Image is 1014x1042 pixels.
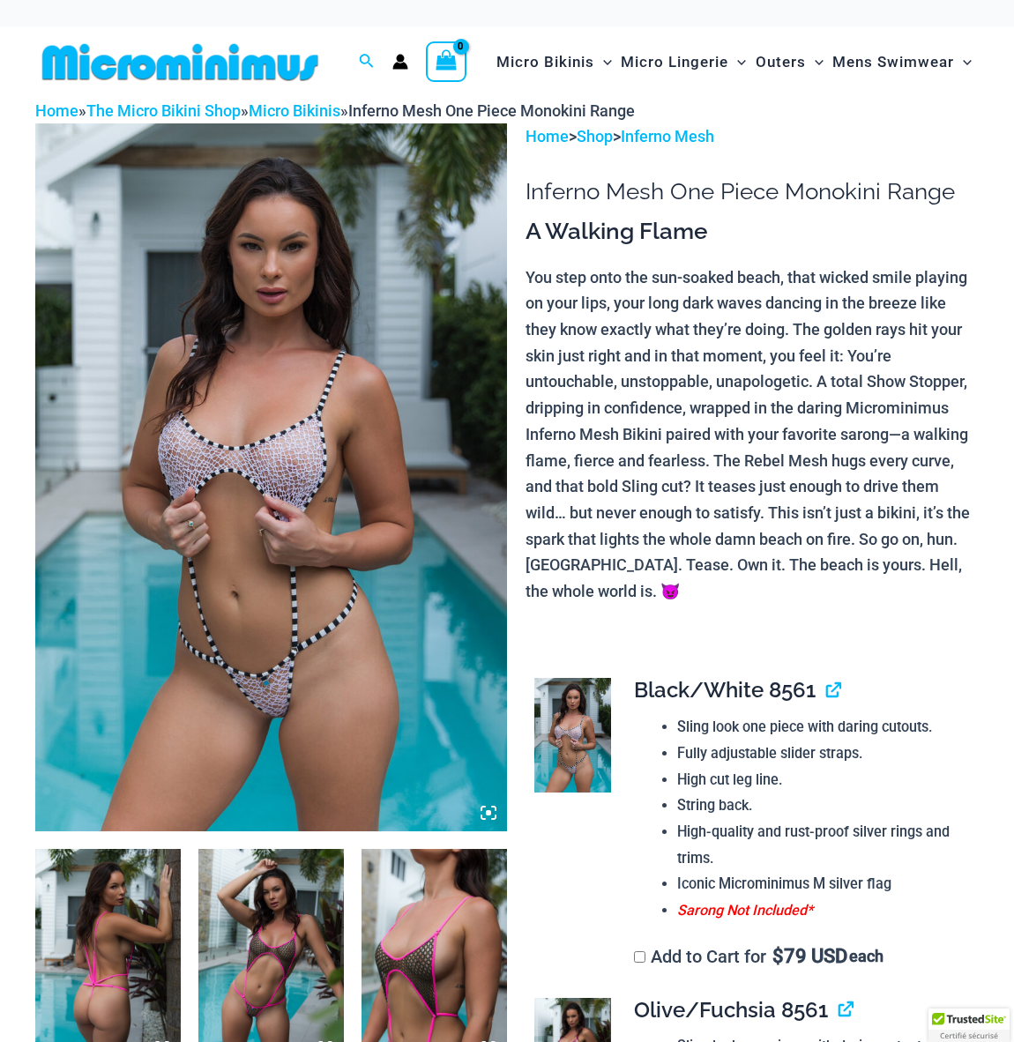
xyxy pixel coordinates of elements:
a: The Micro Bikini Shop [86,101,241,120]
span: Menu Toggle [728,40,746,85]
input: Add to Cart for$79 USD each [634,951,645,963]
li: High cut leg line. [677,767,965,793]
nav: Site Navigation [489,33,979,92]
li: String back. [677,793,965,819]
a: View Shopping Cart, empty [426,41,466,82]
span: Outers [756,40,806,85]
a: OutersMenu ToggleMenu Toggle [751,35,828,89]
label: Add to Cart for [634,946,884,967]
a: Mens SwimwearMenu ToggleMenu Toggle [828,35,976,89]
span: Menu Toggle [594,40,612,85]
div: TrustedSite Certified [928,1009,1010,1042]
a: Inferno Mesh [621,127,714,145]
span: » » » [35,101,635,120]
li: Fully adjustable slider straps. [677,741,965,767]
span: Mens Swimwear [832,40,954,85]
a: Home [35,101,78,120]
p: You step onto the sun-soaked beach, that wicked smile playing on your lips, your long dark waves ... [526,264,979,605]
p: > > [526,123,979,150]
span: Inferno Mesh One Piece Monokini Range [348,101,635,120]
a: Search icon link [359,51,375,73]
a: Home [526,127,569,145]
li: Sling look one piece with daring cutouts. [677,714,965,741]
img: Inferno Mesh Black White 8561 One Piece [534,678,611,793]
a: Shop [577,127,613,145]
h3: A Walking Flame [526,217,979,247]
a: Account icon link [392,54,408,70]
a: Micro BikinisMenu ToggleMenu Toggle [492,35,616,89]
span: Olive/Fuchsia 8561 [634,997,828,1023]
span: Sarong Not Included* [677,902,813,919]
span: 79 USD [772,948,847,965]
span: each [849,948,884,965]
span: $ [772,945,784,967]
h1: Inferno Mesh One Piece Monokini Range [526,178,979,205]
a: Micro Bikinis [249,101,340,120]
span: Menu Toggle [806,40,824,85]
span: Micro Bikinis [496,40,594,85]
span: Black/White 8561 [634,677,816,703]
a: Micro LingerieMenu ToggleMenu Toggle [616,35,750,89]
span: Menu Toggle [954,40,972,85]
span: Micro Lingerie [621,40,728,85]
li: Iconic Microminimus M silver flag [677,871,965,897]
img: Inferno Mesh Black White 8561 One Piece [35,123,507,831]
img: MM SHOP LOGO FLAT [35,42,325,82]
li: High-quality and rust-proof silver rings and trims. [677,819,965,871]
